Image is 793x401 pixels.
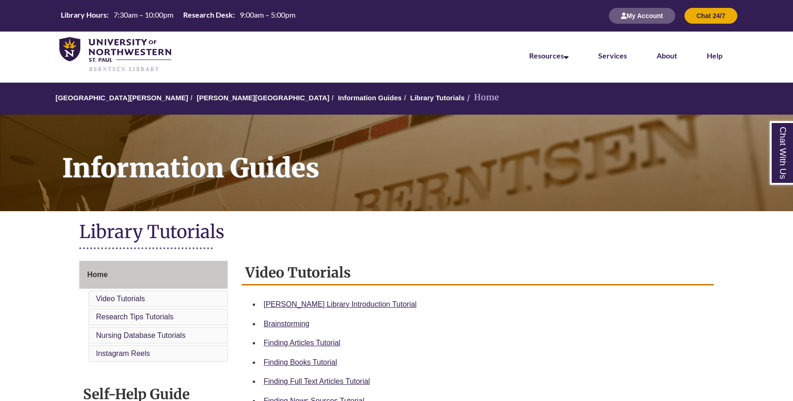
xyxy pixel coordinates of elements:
a: [PERSON_NAME] Library Introduction Tutorial [264,300,417,308]
a: [GEOGRAPHIC_DATA][PERSON_NAME] [56,94,188,102]
button: Chat 24/7 [684,8,737,24]
a: Brainstorming [264,320,310,328]
img: UNWSP Library Logo [59,37,171,72]
button: My Account [609,8,675,24]
h1: Information Guides [52,115,793,199]
h2: Video Tutorials [242,261,714,285]
span: Home [87,271,108,278]
a: Nursing Database Tutorials [96,331,185,339]
a: Finding Articles Tutorial [264,339,340,347]
a: [PERSON_NAME][GEOGRAPHIC_DATA] [197,94,329,102]
a: Library Tutorials [410,94,464,102]
a: Home [79,261,228,289]
a: Finding Full Text Articles Tutorial [264,377,370,385]
a: About [657,51,677,60]
th: Research Desk: [179,10,236,20]
h1: Library Tutorials [79,220,714,245]
table: Hours Today [57,10,299,21]
a: Help [707,51,723,60]
a: Information Guides [338,94,402,102]
a: Resources [529,51,569,60]
div: Guide Page Menu [79,261,228,364]
a: Hours Today [57,10,299,22]
th: Library Hours: [57,10,110,20]
a: Chat 24/7 [684,12,737,19]
a: Instagram Reels [96,349,150,357]
a: My Account [609,12,675,19]
a: Finding Books Tutorial [264,358,337,366]
a: Research Tips Tutorials [96,313,173,321]
span: 7:30am – 10:00pm [114,10,173,19]
span: 9:00am – 5:00pm [240,10,295,19]
li: Home [465,91,499,104]
a: Services [598,51,627,60]
a: Video Tutorials [96,295,145,303]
